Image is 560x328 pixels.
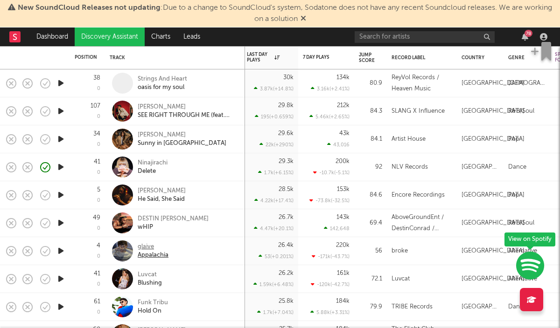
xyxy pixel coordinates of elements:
[309,114,350,120] div: 5.46k ( +2.65 % )
[177,27,207,46] a: Leads
[138,279,162,287] div: Blushing
[359,106,382,117] div: 84.3
[138,215,209,232] a: DESTIN [PERSON_NAME]wHIP
[359,52,375,63] div: Jump Score
[258,170,294,176] div: 1.7k ( +6.15 % )
[138,131,226,148] a: [PERSON_NAME]Sunny in [GEOGRAPHIC_DATA]
[138,131,226,139] div: [PERSON_NAME]
[359,134,382,145] div: 84.1
[283,75,294,81] div: 30k
[254,86,294,92] div: 3.87k ( +14.8 % )
[359,190,382,201] div: 84.6
[259,142,294,148] div: 22k ( +290 % )
[508,301,526,313] div: Dance
[97,226,100,231] div: 0
[259,253,294,260] div: 53 ( +0.201 % )
[18,4,552,23] span: : Due to a change to SoundCloud's system, Sodatone does not have any recent Soundcloud releases. ...
[138,271,162,279] div: Luvcat
[93,131,100,137] div: 34
[91,103,100,109] div: 107
[392,134,426,145] div: Artist House
[392,212,452,234] div: AboveGroundEnt / DestinConrad / [GEOGRAPHIC_DATA]
[313,170,350,176] div: -10.7k ( -5.1 % )
[138,167,168,176] div: Delete
[508,218,534,229] div: R&B/Soul
[138,299,168,307] div: Funk Tribu
[324,225,350,232] div: 142,648
[97,310,100,315] div: 0
[138,243,168,251] div: glaive
[97,114,100,119] div: 0
[97,254,100,259] div: 0
[309,198,350,204] div: -73.8k ( -32.5 % )
[138,75,187,92] a: Strings And Heartoasis for my soul
[392,190,445,201] div: Encore Recordings
[359,162,382,173] div: 92
[508,190,519,201] div: Pop
[138,307,168,315] div: Hold On
[97,142,100,147] div: 0
[75,55,97,60] div: Position
[462,78,525,89] div: [GEOGRAPHIC_DATA]
[392,72,452,95] div: ReyVol Records / Heaven Music
[327,142,350,148] div: 43,016
[138,187,186,195] div: [PERSON_NAME]
[138,75,187,83] div: Strings And Heart
[94,299,100,305] div: 61
[97,243,100,249] div: 4
[93,75,100,81] div: 38
[359,246,382,257] div: 56
[30,27,75,46] a: Dashboard
[97,170,100,175] div: 0
[138,195,186,204] div: He Said, She Said
[138,215,209,223] div: DESTIN [PERSON_NAME]
[336,214,350,220] div: 143k
[257,309,294,315] div: 1.7k ( +7.04 % )
[138,111,238,120] div: SEE RIGHT THROUGH ME (feat. [GEOGRAPHIC_DATA])
[508,55,541,61] div: Genre
[279,214,294,220] div: 26.7k
[94,159,100,165] div: 41
[508,78,546,89] div: [DEMOGRAPHIC_DATA]
[138,83,187,92] div: oasis for my soul
[138,139,226,148] div: Sunny in [GEOGRAPHIC_DATA]
[336,298,350,304] div: 184k
[462,55,494,61] div: Country
[336,75,350,81] div: 134k
[138,103,238,111] div: [PERSON_NAME]
[254,225,294,232] div: 4.47k ( +20.1 % )
[97,86,100,91] div: 0
[462,190,525,201] div: [GEOGRAPHIC_DATA]
[138,159,168,176] a: NinajirachiDelete
[138,159,168,167] div: Ninajirachi
[93,215,100,221] div: 49
[138,271,162,287] a: LuvcatBlushing
[138,299,168,315] a: Funk TribuHold On
[392,273,410,285] div: Luvcat
[301,15,306,23] span: Dismiss
[359,273,382,285] div: 72.1
[504,232,555,246] div: View on Spotify
[278,130,294,137] div: 29.6k
[279,158,294,164] div: 29.3k
[336,242,350,248] div: 220k
[138,251,168,260] div: Appalachia
[392,162,428,173] div: NLV Records
[508,106,534,117] div: R&B/Soul
[359,218,382,229] div: 69.4
[462,301,499,313] div: [GEOGRAPHIC_DATA]
[254,198,294,204] div: 4.22k ( +17.4 % )
[138,223,209,232] div: wHIP
[278,242,294,248] div: 26.4k
[525,30,532,37] div: 78
[303,55,336,60] div: 7 Day Plays
[462,162,499,173] div: [GEOGRAPHIC_DATA]
[339,130,350,137] div: 43k
[392,55,448,61] div: Record Label
[247,52,280,63] div: Last Day Plays
[392,106,445,117] div: SLANG X Influence
[279,298,294,304] div: 25.8k
[508,162,526,173] div: Dance
[138,243,168,260] a: glaiveAppalachia
[311,281,350,287] div: -120k ( -42.7 % )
